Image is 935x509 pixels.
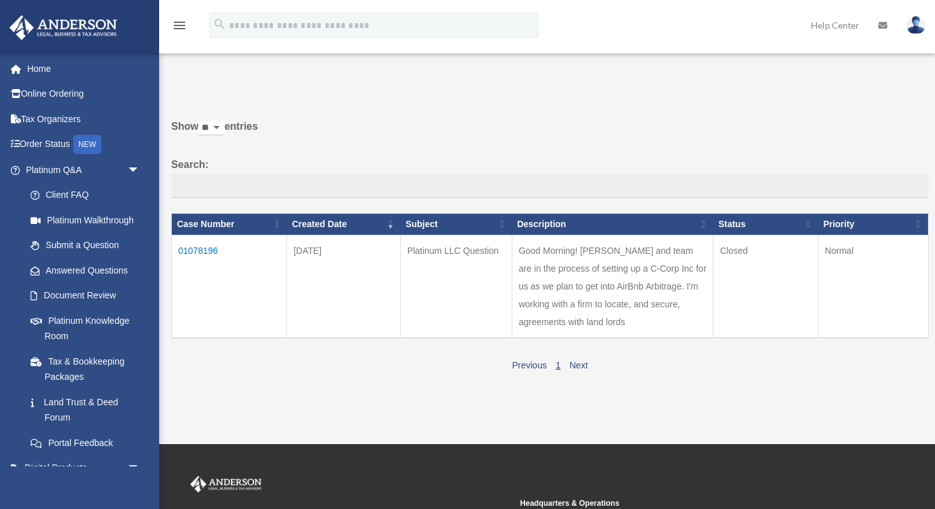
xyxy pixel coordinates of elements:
a: Previous [512,360,546,370]
select: Showentries [199,121,225,136]
a: Home [9,56,159,81]
a: Tax & Bookkeeping Packages [18,349,153,389]
label: Search: [171,156,929,198]
a: Digital Productsarrow_drop_down [9,456,159,481]
a: Submit a Question [18,233,153,258]
td: [DATE] [287,235,401,338]
a: Platinum Q&Aarrow_drop_down [9,157,153,183]
a: Platinum Knowledge Room [18,308,153,349]
td: Good Morning! [PERSON_NAME] and team are in the process of setting up a C-Corp Inc for us as we p... [512,235,713,338]
a: Document Review [18,283,153,309]
label: Show entries [171,118,929,148]
td: Platinum LLC Question [400,235,512,338]
td: Normal [818,235,928,338]
a: Tax Organizers [9,106,159,132]
th: Subject: activate to sort column ascending [400,213,512,235]
a: Order StatusNEW [9,132,159,158]
a: 1 [556,360,561,370]
span: arrow_drop_down [127,157,153,183]
div: NEW [73,135,101,154]
i: menu [172,18,187,33]
th: Status: activate to sort column ascending [714,213,819,235]
a: Next [570,360,588,370]
th: Case Number: activate to sort column ascending [172,213,287,235]
a: Online Ordering [9,81,159,107]
img: Anderson Advisors Platinum Portal [188,476,264,492]
a: Portal Feedback [18,430,153,456]
input: Search: [171,174,929,198]
i: search [213,17,227,31]
span: arrow_drop_down [127,456,153,482]
td: 01078196 [172,235,287,338]
a: Client FAQ [18,183,153,208]
a: Platinum Walkthrough [18,207,153,233]
th: Created Date: activate to sort column ascending [287,213,401,235]
a: menu [172,22,187,33]
th: Priority: activate to sort column ascending [818,213,928,235]
a: Answered Questions [18,258,146,283]
td: Closed [714,235,819,338]
img: User Pic [906,16,925,34]
th: Description: activate to sort column ascending [512,213,713,235]
img: Anderson Advisors Platinum Portal [6,15,121,40]
a: Land Trust & Deed Forum [18,389,153,430]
